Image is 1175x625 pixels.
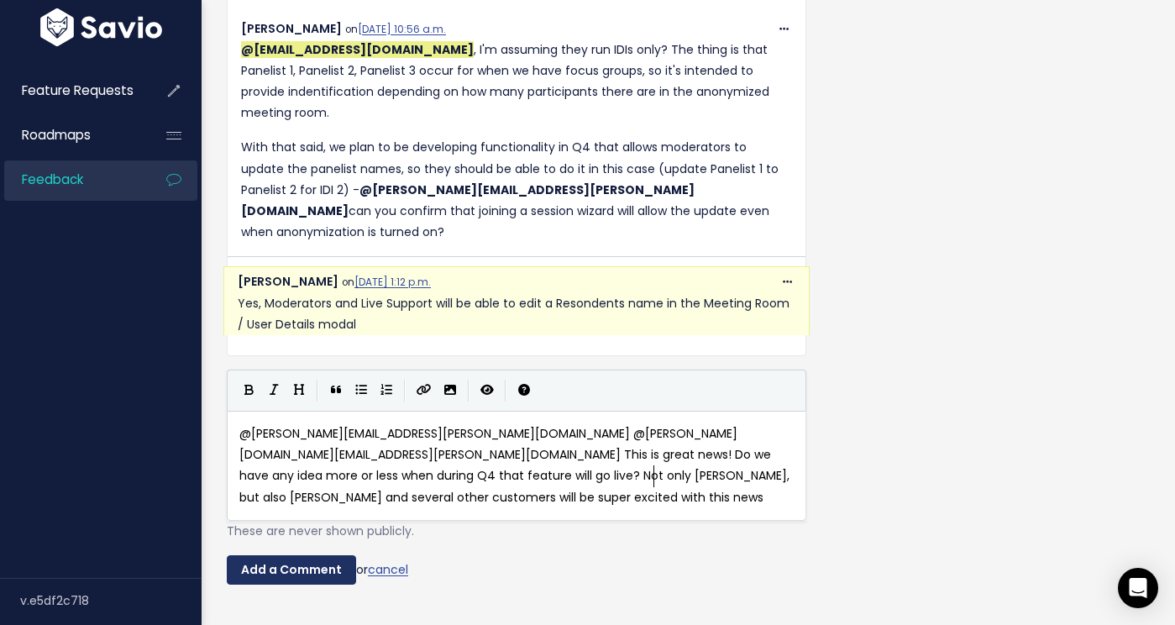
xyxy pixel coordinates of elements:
span: [PERSON_NAME] [238,273,338,290]
button: Markdown Guide [511,378,537,403]
button: Toggle Preview [475,378,500,403]
span: Alexander DeCarlo [241,181,695,219]
a: Feature Requests [4,71,139,110]
button: Numbered List [374,378,399,403]
a: cancel [368,561,408,578]
span: Jake Simpson [241,41,474,58]
button: Generic List [349,378,374,403]
a: Feedback [4,160,139,199]
span: These are never shown publicly. [227,523,414,539]
i: | [404,380,406,401]
p: , I'm assuming they run IDIs only? The thing is that Panelist 1, Panelist 2, Panelist 3 occur for... [241,39,792,124]
a: [DATE] 10:56 a.m. [358,23,446,36]
i: | [317,380,318,401]
button: Bold [236,378,261,403]
div: v.e5df2c718 [20,579,202,622]
i: | [468,380,469,401]
div: or [227,555,806,586]
a: Roadmaps [4,116,139,155]
input: Add a Comment [227,555,356,586]
span: Feedback [22,171,83,188]
button: Import an image [438,378,463,403]
img: logo-white.9d6f32f41409.svg [36,8,166,46]
span: @[PERSON_NAME][EMAIL_ADDRESS][PERSON_NAME][DOMAIN_NAME] @[PERSON_NAME][DOMAIN_NAME][EMAIL_ADDRESS... [239,425,793,506]
span: on [345,23,446,36]
i: | [505,380,506,401]
span: on [342,276,431,289]
div: Open Intercom Messenger [1118,568,1158,608]
button: Quote [323,378,349,403]
button: Create Link [411,378,438,403]
button: Heading [286,378,312,403]
p: With that said, we plan to be developing functionality in Q4 that allows moderators to update the... [241,137,792,243]
span: Feature Requests [22,81,134,99]
a: [DATE] 1:12 p.m. [354,276,431,289]
span: [PERSON_NAME] [241,20,342,37]
span: Roadmaps [22,126,91,144]
p: Yes, Moderators and Live Support will be able to edit a Resondents name in the Meeting Room / Use... [238,293,795,335]
button: Italic [261,378,286,403]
